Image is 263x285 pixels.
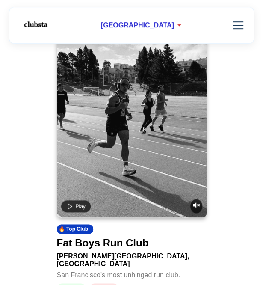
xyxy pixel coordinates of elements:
[57,268,207,279] div: San Francisco's most unhinged run club.
[190,199,202,213] button: Unmute video
[101,21,174,29] span: [GEOGRAPHIC_DATA]
[61,200,91,212] button: Play video
[76,203,86,209] span: Play
[57,237,149,249] div: Fat Boys Run Club
[57,249,207,268] div: [PERSON_NAME][GEOGRAPHIC_DATA], [GEOGRAPHIC_DATA]
[16,16,54,33] img: Logo
[57,224,93,234] div: 🔥 Top Club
